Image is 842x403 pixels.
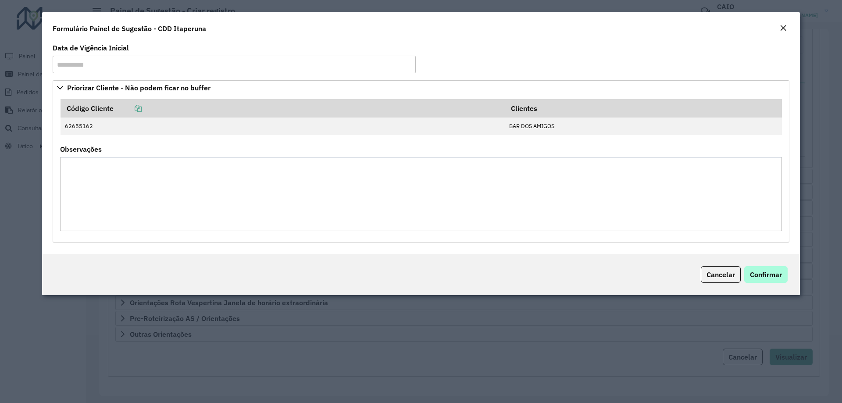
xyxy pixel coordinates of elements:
[777,23,789,34] button: Close
[53,80,789,95] a: Priorizar Cliente - Não podem ficar no buffer
[53,95,789,243] div: Priorizar Cliente - Não podem ficar no buffer
[114,104,142,113] a: Copiar
[60,144,102,154] label: Observações
[53,23,206,34] h4: Formulário Painel de Sugestão - CDD Itaperuna
[67,84,210,91] span: Priorizar Cliente - Não podem ficar no buffer
[744,266,788,283] button: Confirmar
[61,99,505,118] th: Código Cliente
[701,266,741,283] button: Cancelar
[706,270,735,279] span: Cancelar
[53,43,129,53] label: Data de Vigência Inicial
[505,99,782,118] th: Clientes
[61,118,505,135] td: 62655162
[780,25,787,32] em: Fechar
[505,118,782,135] td: BAR DOS AMIGOS
[750,270,782,279] span: Confirmar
